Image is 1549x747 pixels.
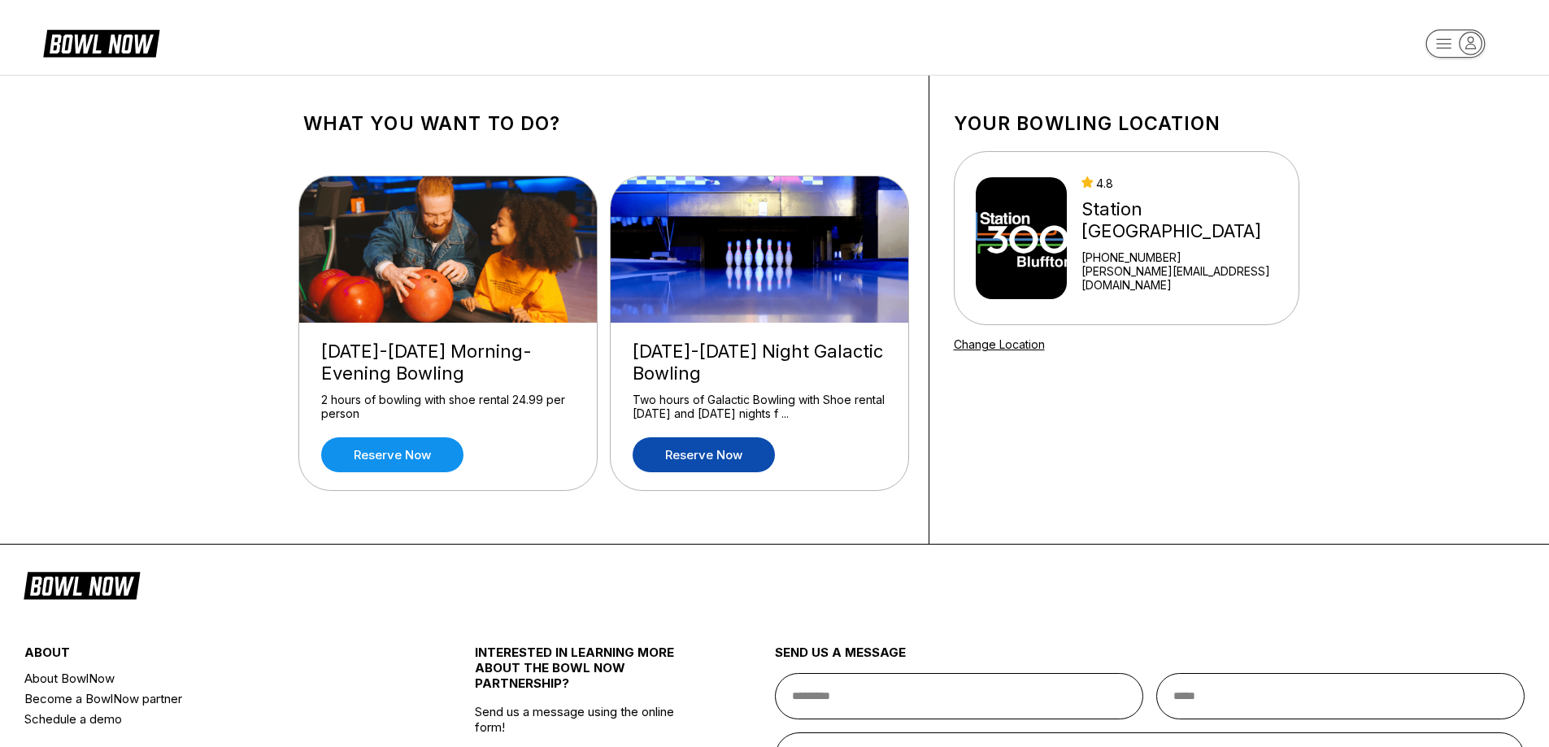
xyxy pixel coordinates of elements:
[24,668,399,688] a: About BowlNow
[24,645,399,668] div: about
[321,437,463,472] a: Reserve now
[1081,198,1291,242] div: Station [GEOGRAPHIC_DATA]
[1081,250,1291,264] div: [PHONE_NUMBER]
[321,341,575,384] div: [DATE]-[DATE] Morning-Evening Bowling
[976,177,1068,299] img: Station 300 Bluffton
[1081,264,1291,292] a: [PERSON_NAME][EMAIL_ADDRESS][DOMAIN_NAME]
[303,112,904,135] h1: What you want to do?
[633,341,886,384] div: [DATE]-[DATE] Night Galactic Bowling
[954,112,1299,135] h1: Your bowling location
[954,337,1045,351] a: Change Location
[633,437,775,472] a: Reserve now
[1081,176,1291,190] div: 4.8
[321,393,575,421] div: 2 hours of bowling with shoe rental 24.99 per person
[24,709,399,729] a: Schedule a demo
[611,176,910,323] img: Friday-Saturday Night Galactic Bowling
[775,645,1525,673] div: send us a message
[299,176,598,323] img: Friday-Sunday Morning-Evening Bowling
[24,688,399,709] a: Become a BowlNow partner
[633,393,886,421] div: Two hours of Galactic Bowling with Shoe rental [DATE] and [DATE] nights f ...
[475,645,700,704] div: INTERESTED IN LEARNING MORE ABOUT THE BOWL NOW PARTNERSHIP?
